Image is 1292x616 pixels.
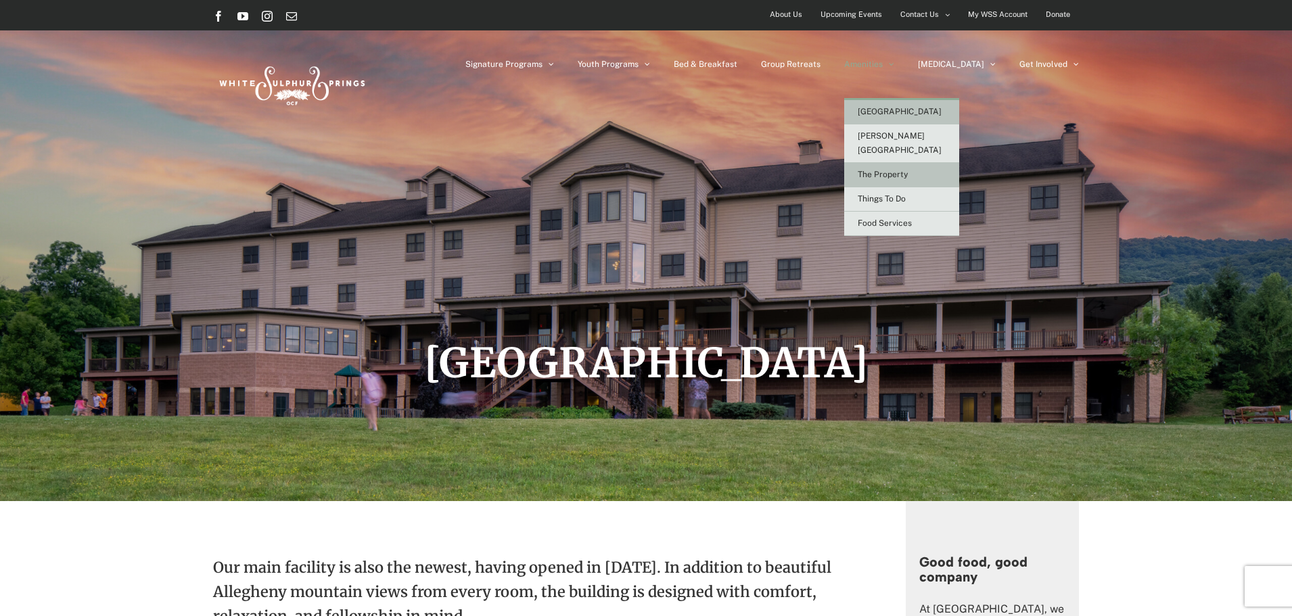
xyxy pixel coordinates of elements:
[821,5,882,24] span: Upcoming Events
[844,212,959,236] a: Food Services
[761,60,821,68] span: Group Retreats
[1019,30,1079,98] a: Get Involved
[918,60,984,68] span: [MEDICAL_DATA]
[919,554,1065,584] h4: Good food, good company
[1046,5,1070,24] span: Donate
[578,30,650,98] a: Youth Programs
[465,60,543,68] span: Signature Programs
[844,60,883,68] span: Amenities
[578,60,639,68] span: Youth Programs
[465,30,554,98] a: Signature Programs
[858,218,912,228] span: Food Services
[918,30,996,98] a: [MEDICAL_DATA]
[674,30,737,98] a: Bed & Breakfast
[858,107,942,116] span: [GEOGRAPHIC_DATA]
[844,163,959,187] a: The Property
[844,187,959,212] a: Things To Do
[424,337,869,388] span: [GEOGRAPHIC_DATA]
[465,30,1079,98] nav: Main Menu
[858,170,908,179] span: The Property
[770,5,802,24] span: About Us
[858,131,942,155] span: [PERSON_NAME][GEOGRAPHIC_DATA]
[968,5,1028,24] span: My WSS Account
[844,30,894,98] a: Amenities
[674,60,737,68] span: Bed & Breakfast
[858,194,906,204] span: Things To Do
[761,30,821,98] a: Group Retreats
[844,100,959,124] a: [GEOGRAPHIC_DATA]
[1019,60,1067,68] span: Get Involved
[900,5,939,24] span: Contact Us
[213,51,369,115] img: White Sulphur Springs Logo
[844,124,959,163] a: [PERSON_NAME][GEOGRAPHIC_DATA]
